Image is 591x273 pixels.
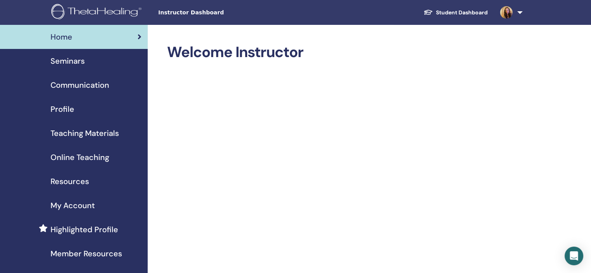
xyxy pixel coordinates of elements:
span: Home [51,31,72,43]
span: Profile [51,103,74,115]
div: Open Intercom Messenger [565,247,583,265]
span: Highlighted Profile [51,224,118,235]
span: Online Teaching [51,151,109,163]
a: Student Dashboard [417,5,494,20]
span: Teaching Materials [51,127,119,139]
img: graduation-cap-white.svg [424,9,433,16]
span: Communication [51,79,109,91]
img: default.jpg [500,6,513,19]
img: logo.png [51,4,144,21]
span: Seminars [51,55,85,67]
span: My Account [51,200,95,211]
span: Resources [51,176,89,187]
span: Instructor Dashboard [158,9,275,17]
span: Member Resources [51,248,122,259]
h2: Welcome Instructor [167,43,521,61]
